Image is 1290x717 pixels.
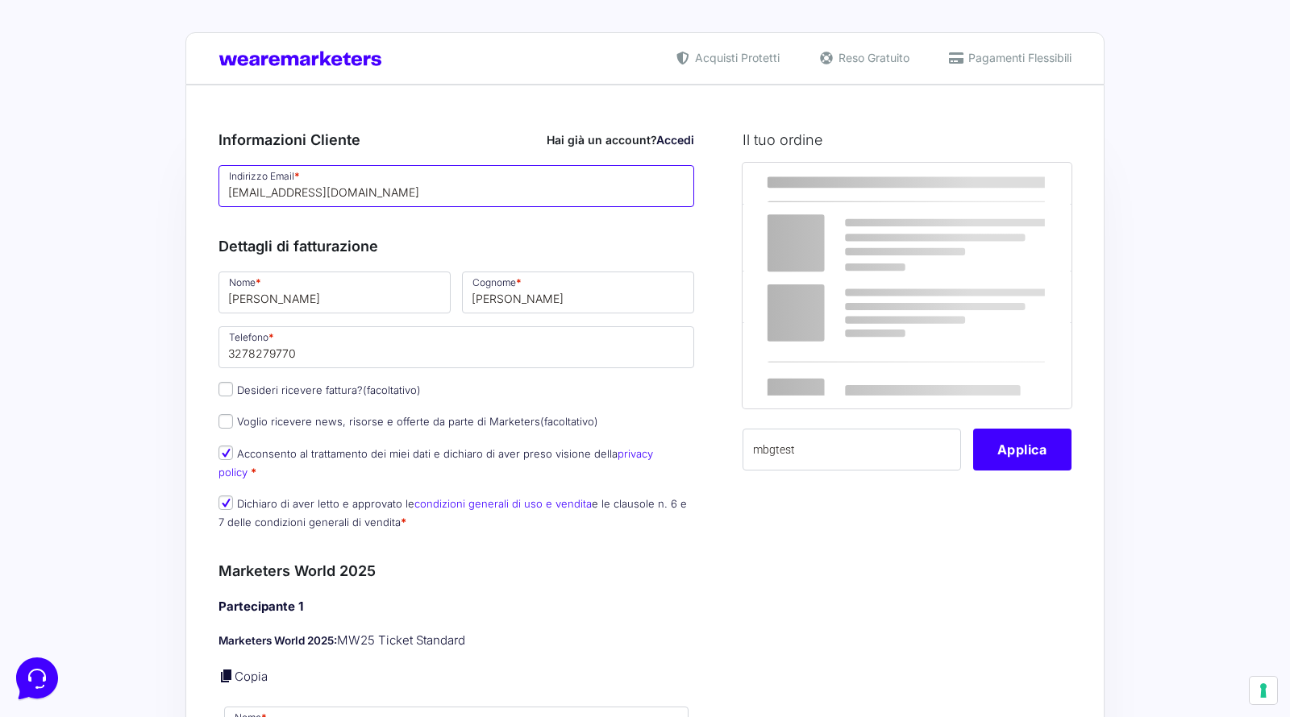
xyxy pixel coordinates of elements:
th: Prodotto [743,163,948,205]
p: Messaggi [139,540,183,554]
th: Subtotale [947,163,1072,205]
a: Apri Centro Assistenza [172,200,297,213]
h3: Marketers World 2025 [218,560,694,582]
input: Coupon [743,429,961,470]
span: (facoltativo) [363,383,421,396]
p: Home [48,540,76,554]
span: Acquisti Protetti [691,49,780,66]
span: Inizia una conversazione [105,145,238,158]
input: Telefono * [218,326,694,368]
img: dark [26,90,58,122]
a: Copia i dettagli dell'acquirente [218,668,235,684]
label: Voglio ricevere news, risorse e offerte da parte di Marketers [218,415,598,428]
h4: Partecipante 1 [218,598,694,616]
input: Desideri ricevere fattura?(facoltativo) [218,382,233,396]
h2: Ciao da Marketers 👋 [13,13,271,39]
span: Reso Gratuito [834,49,909,66]
input: Cerca un articolo... [36,234,264,251]
button: Le tue preferenze relative al consenso per le tecnologie di tracciamento [1250,677,1277,704]
button: Home [13,517,112,554]
label: Desideri ricevere fattura? [218,383,421,396]
span: Pagamenti Flessibili [964,49,1072,66]
div: Hai già un account? [547,131,694,148]
th: Subtotale [743,271,948,322]
button: Inizia una conversazione [26,135,297,168]
label: Dichiaro di aver letto e approvato le e le clausole n. 6 e 7 delle condizioni generali di vendita [218,497,687,528]
a: Copia [235,669,268,684]
input: Cognome * [462,271,694,313]
td: Marketers World 2025 - MW25 Ticket Standard [743,205,948,271]
a: Accedi [656,133,694,147]
button: Messaggi [112,517,211,554]
button: Aiuto [210,517,310,554]
a: condizioni generali di uso e vendita [414,497,592,510]
h3: Dettagli di fatturazione [218,235,694,257]
th: Totale [743,322,948,408]
input: Dichiaro di aver letto e approvato lecondizioni generali di uso e venditae le clausole n. 6 e 7 d... [218,495,233,510]
span: Trova una risposta [26,200,126,213]
input: Acconsento al trattamento dei miei dati e dichiaro di aver preso visione dellaprivacy policy [218,446,233,460]
h3: Informazioni Cliente [218,129,694,151]
span: Le tue conversazioni [26,64,137,77]
h3: Il tuo ordine [743,129,1072,151]
button: Applica [973,429,1072,470]
img: dark [77,90,110,122]
input: Indirizzo Email * [218,165,694,207]
iframe: Customerly Messenger Launcher [13,654,61,702]
img: dark [52,90,84,122]
p: MW25 Ticket Standard [218,632,694,650]
strong: Marketers World 2025: [218,634,337,647]
input: Voglio ricevere news, risorse e offerte da parte di Marketers(facoltativo) [218,414,233,429]
p: Aiuto [248,540,272,554]
input: Nome * [218,271,451,313]
label: Acconsento al trattamento dei miei dati e dichiaro di aver preso visione della [218,447,653,479]
span: (facoltativo) [540,415,598,428]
